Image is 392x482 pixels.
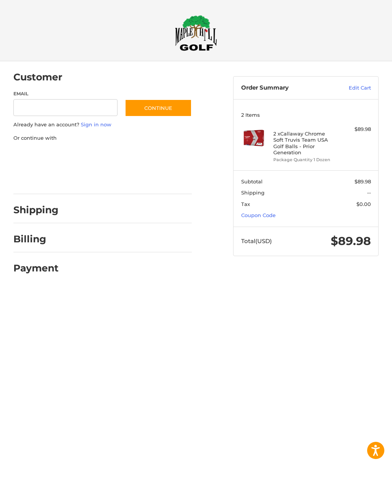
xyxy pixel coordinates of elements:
[13,134,192,142] p: Or continue with
[13,121,192,129] p: Already have an account?
[338,126,371,133] div: $89.98
[331,234,371,248] span: $89.98
[241,201,250,207] span: Tax
[13,262,59,274] h2: Payment
[329,461,392,482] iframe: Google Customer Reviews
[273,157,336,163] li: Package Quantity 1 Dozen
[241,112,371,118] h3: 2 Items
[81,121,111,127] a: Sign in now
[356,201,371,207] span: $0.00
[13,71,62,83] h2: Customer
[367,190,371,196] span: --
[175,15,217,51] img: Maple Hill Golf
[330,84,371,92] a: Edit Cart
[76,149,133,163] iframe: PayPal-paylater
[11,149,68,163] iframe: PayPal-paypal
[241,84,330,92] h3: Order Summary
[125,99,192,117] button: Continue
[241,237,272,245] span: Total (USD)
[13,204,59,216] h2: Shipping
[241,178,263,185] span: Subtotal
[241,190,265,196] span: Shipping
[11,173,68,186] iframe: PayPal-venmo
[13,233,58,245] h2: Billing
[241,212,276,218] a: Coupon Code
[354,178,371,185] span: $89.98
[273,131,336,155] h4: 2 x Callaway Chrome Soft Truvis Team USA Golf Balls - Prior Generation
[13,90,118,97] label: Email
